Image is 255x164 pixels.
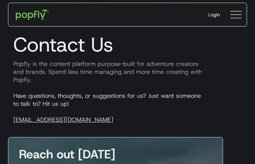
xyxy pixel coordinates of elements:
[19,146,115,162] strong: Reach out [DATE]
[11,5,54,25] a: home
[8,60,247,84] p: Popfly is the content platform purpose-built for adventure creators and brands. Spend less time m...
[13,116,113,124] a: [EMAIL_ADDRESS][DOMAIN_NAME]
[8,33,247,57] h1: Contact Us
[203,6,225,23] a: Login
[8,92,247,124] p: Have questions, thoughts, or suggestions for us? Just want someone to talk to? Hit us up!
[208,11,220,18] div: Login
